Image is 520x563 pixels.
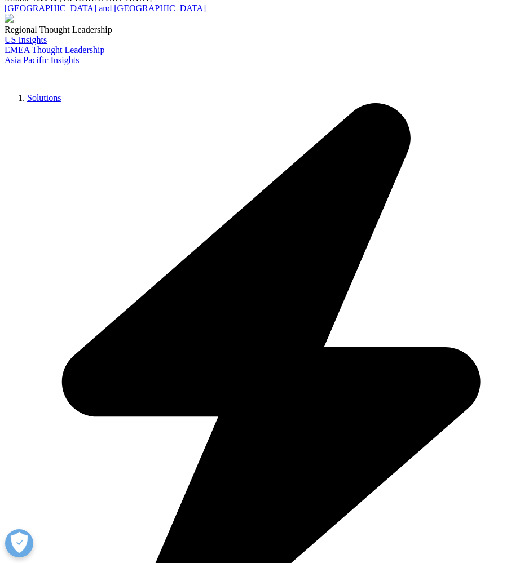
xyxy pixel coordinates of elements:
a: US Insights [5,35,47,45]
div: Regional Thought Leadership [5,25,515,35]
a: EMEA Thought Leadership [5,45,104,55]
img: IQVIA Healthcare Information Technology and Pharma Clinical Research Company [5,65,95,82]
img: 2093_analyzing-data-using-big-screen-display-and-laptop.png [5,14,14,23]
a: [GEOGRAPHIC_DATA] and [GEOGRAPHIC_DATA] [5,3,206,13]
a: Solutions [27,93,61,103]
a: Asia Pacific Insights [5,55,79,65]
button: Open Preferences [5,529,33,557]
